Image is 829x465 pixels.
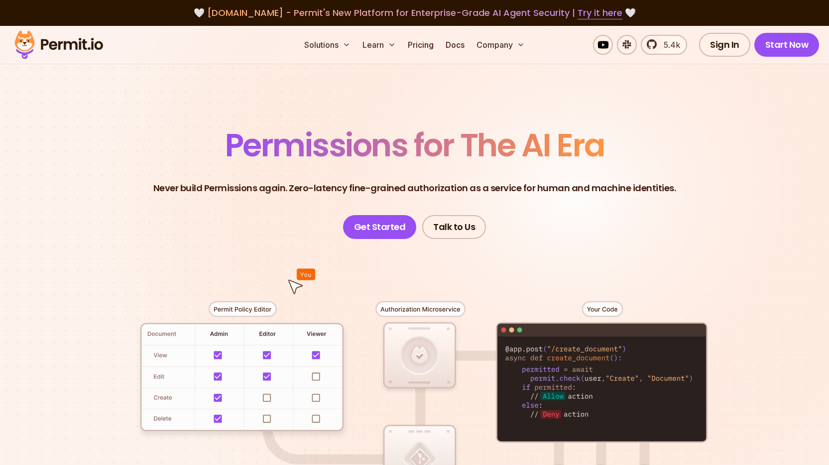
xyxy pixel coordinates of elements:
p: Never build Permissions again. Zero-latency fine-grained authorization as a service for human and... [153,181,676,195]
a: Get Started [343,215,417,239]
img: Permit logo [10,28,108,62]
span: 5.4k [658,39,680,51]
button: Company [473,35,529,55]
span: Permissions for The AI Era [225,123,604,167]
a: 5.4k [641,35,687,55]
button: Learn [358,35,400,55]
a: Docs [442,35,469,55]
div: 🤍 🤍 [24,6,805,20]
span: [DOMAIN_NAME] - Permit's New Platform for Enterprise-Grade AI Agent Security | [207,6,622,19]
button: Solutions [300,35,355,55]
a: Pricing [404,35,438,55]
a: Start Now [754,33,820,57]
a: Talk to Us [422,215,486,239]
a: Try it here [578,6,622,19]
a: Sign In [699,33,750,57]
